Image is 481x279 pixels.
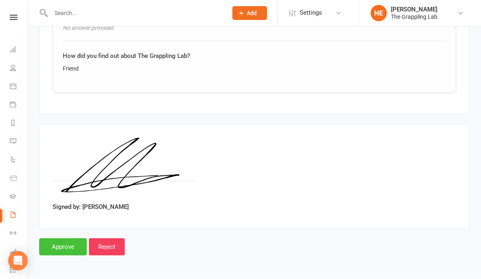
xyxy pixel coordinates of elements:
span: Add [247,10,257,17]
div: The Grappling Lab [391,13,437,21]
input: Approve [39,239,87,256]
div: Friend [63,64,446,73]
input: Reject [89,239,125,256]
div: How did you find out about The Grappling Lab? [63,51,446,61]
a: People [10,60,28,78]
a: Dashboard [10,42,28,60]
a: Assessments [10,244,28,262]
div: [PERSON_NAME] [391,6,437,13]
div: NE [371,5,387,22]
span: Settings [300,4,322,22]
a: Reports [10,115,28,133]
em: No answer provided [63,25,113,31]
a: Payments [10,97,28,115]
div: Open Intercom Messenger [8,251,28,271]
img: image1754899360.png [53,138,195,199]
label: Signed by: [PERSON_NAME] [53,202,129,212]
a: Calendar [10,78,28,97]
button: Add [232,7,267,20]
a: Product Sales [10,170,28,188]
input: Search... [49,8,222,19]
